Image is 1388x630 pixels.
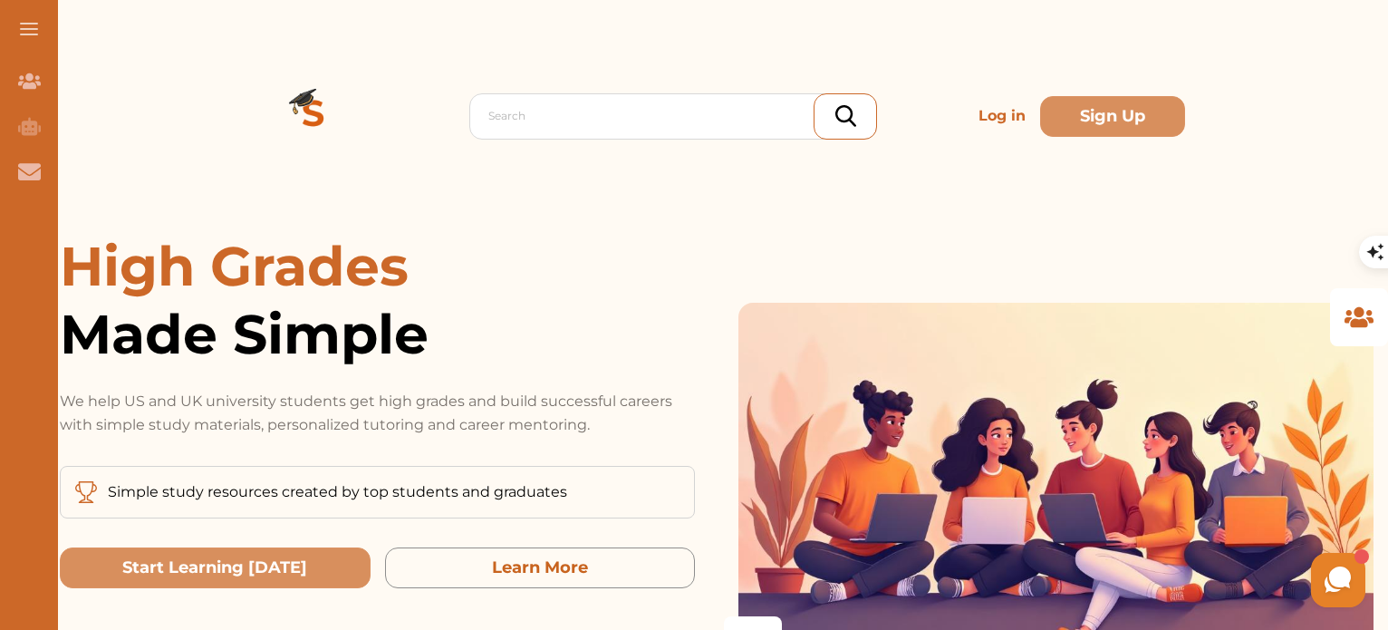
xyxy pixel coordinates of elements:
p: Log in [971,98,1033,134]
p: We help US and UK university students get high grades and build successful careers with simple st... [60,390,695,437]
iframe: HelpCrunch [953,548,1370,612]
button: Learn More [385,548,696,588]
button: Sign Up [1040,96,1185,137]
span: High Grades [60,233,409,299]
button: Start Learning Today [60,548,371,588]
span: Made Simple [60,300,695,368]
p: Simple study resources created by top students and graduates [108,481,567,503]
img: Logo [248,51,379,181]
img: search_icon [835,105,856,127]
